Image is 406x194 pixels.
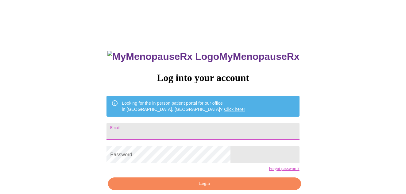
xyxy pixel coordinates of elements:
[108,177,301,190] button: Login
[106,72,299,83] h3: Log into your account
[107,51,219,62] img: MyMenopauseRx Logo
[224,107,245,112] a: Click here!
[115,180,294,188] span: Login
[269,166,300,171] a: Forgot password?
[122,98,245,115] div: Looking for the in person patient portal for our office in [GEOGRAPHIC_DATA], [GEOGRAPHIC_DATA]?
[107,51,300,62] h3: MyMenopauseRx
